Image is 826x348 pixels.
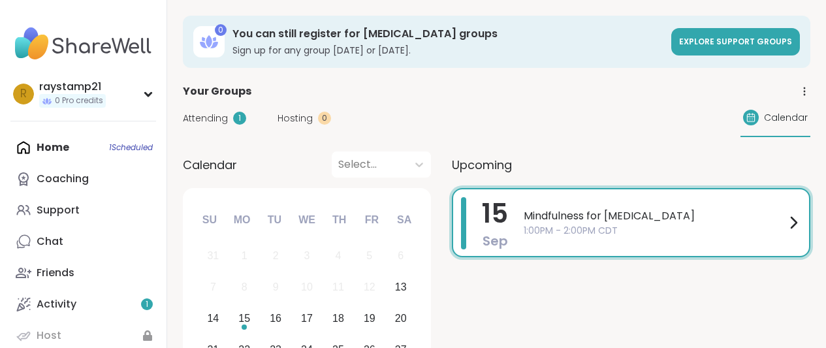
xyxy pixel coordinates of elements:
[207,309,219,327] div: 14
[37,297,76,311] div: Activity
[325,274,353,302] div: Not available Thursday, September 11th, 2025
[20,86,27,103] span: r
[357,206,386,234] div: Fr
[10,21,156,67] img: ShareWell Nav Logo
[301,309,313,327] div: 17
[37,234,63,249] div: Chat
[233,112,246,125] div: 1
[183,156,237,174] span: Calendar
[335,247,341,264] div: 4
[332,309,344,327] div: 18
[230,242,259,270] div: Not available Monday, September 1st, 2025
[355,242,383,270] div: Not available Friday, September 5th, 2025
[232,27,663,41] h3: You can still register for [MEDICAL_DATA] groups
[524,208,786,224] span: Mindfulness for [MEDICAL_DATA]
[10,289,156,320] a: Activity1
[293,242,321,270] div: Not available Wednesday, September 3rd, 2025
[37,328,61,343] div: Host
[395,309,407,327] div: 20
[524,224,786,238] span: 1:00PM - 2:00PM CDT
[671,28,800,55] a: Explore support groups
[325,305,353,333] div: Choose Thursday, September 18th, 2025
[262,274,290,302] div: Not available Tuesday, September 9th, 2025
[483,232,508,250] span: Sep
[387,274,415,302] div: Choose Saturday, September 13th, 2025
[355,274,383,302] div: Not available Friday, September 12th, 2025
[387,242,415,270] div: Not available Saturday, September 6th, 2025
[262,305,290,333] div: Choose Tuesday, September 16th, 2025
[199,274,227,302] div: Not available Sunday, September 7th, 2025
[230,305,259,333] div: Choose Monday, September 15th, 2025
[207,247,219,264] div: 31
[215,24,227,36] div: 0
[278,112,313,125] span: Hosting
[355,305,383,333] div: Choose Friday, September 19th, 2025
[301,278,313,296] div: 10
[55,95,103,106] span: 0 Pro credits
[230,274,259,302] div: Not available Monday, September 8th, 2025
[210,278,216,296] div: 7
[293,206,321,234] div: We
[273,247,279,264] div: 2
[10,226,156,257] a: Chat
[238,309,250,327] div: 15
[398,247,404,264] div: 6
[273,278,279,296] div: 9
[10,257,156,289] a: Friends
[452,156,512,174] span: Upcoming
[304,247,310,264] div: 3
[390,206,419,234] div: Sa
[262,242,290,270] div: Not available Tuesday, September 2nd, 2025
[183,112,228,125] span: Attending
[199,305,227,333] div: Choose Sunday, September 14th, 2025
[39,80,106,94] div: raystamp21
[183,84,251,99] span: Your Groups
[37,203,80,217] div: Support
[10,195,156,226] a: Support
[293,305,321,333] div: Choose Wednesday, September 17th, 2025
[364,309,375,327] div: 19
[146,299,148,310] span: 1
[242,247,247,264] div: 1
[37,172,89,186] div: Coaching
[679,36,792,47] span: Explore support groups
[293,274,321,302] div: Not available Wednesday, September 10th, 2025
[366,247,372,264] div: 5
[227,206,256,234] div: Mo
[325,206,354,234] div: Th
[242,278,247,296] div: 8
[387,305,415,333] div: Choose Saturday, September 20th, 2025
[332,278,344,296] div: 11
[232,44,663,57] h3: Sign up for any group [DATE] or [DATE].
[364,278,375,296] div: 12
[482,195,508,232] span: 15
[143,173,153,183] iframe: Spotlight
[325,242,353,270] div: Not available Thursday, September 4th, 2025
[10,163,156,195] a: Coaching
[195,206,224,234] div: Su
[764,111,808,125] span: Calendar
[395,278,407,296] div: 13
[260,206,289,234] div: Tu
[199,242,227,270] div: Not available Sunday, August 31st, 2025
[270,309,281,327] div: 16
[37,266,74,280] div: Friends
[318,112,331,125] div: 0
